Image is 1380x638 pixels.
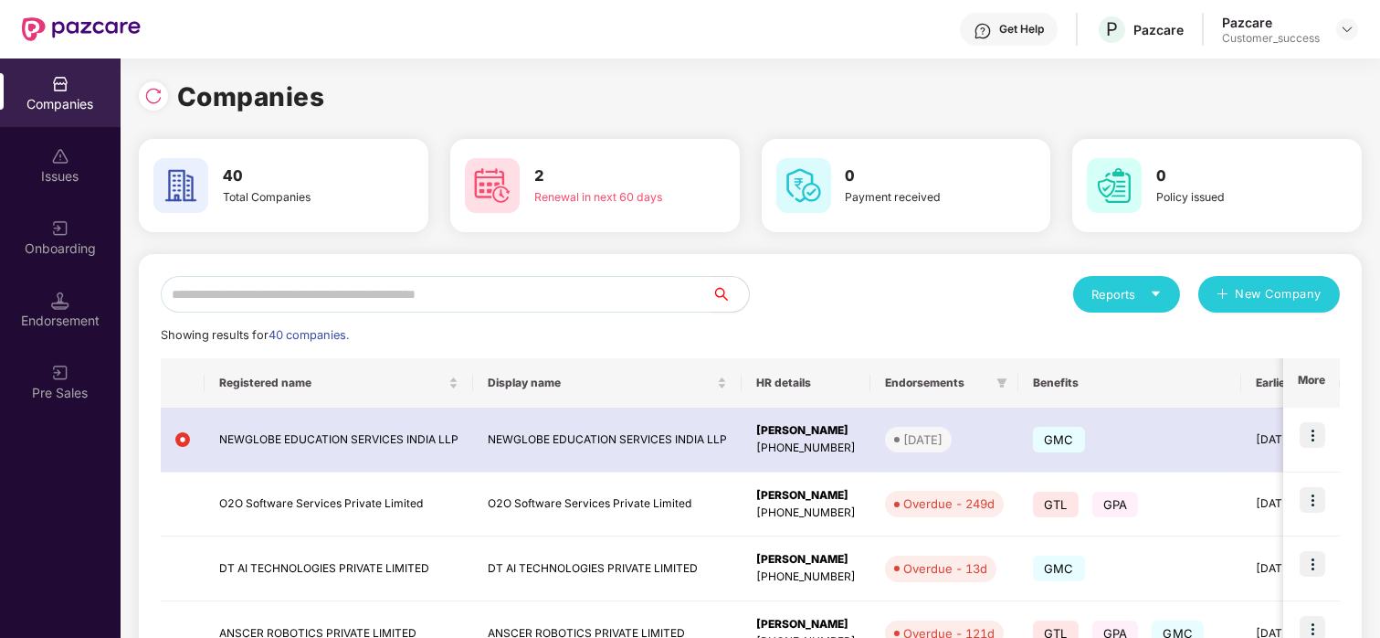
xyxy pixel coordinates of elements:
[205,537,473,601] td: DT AI TECHNOLOGIES PRIVATE LIMITED
[205,408,473,473] td: NEWGLOBE EDUCATION SERVICES INDIA LLP
[974,22,992,40] img: svg+xml;base64,PHN2ZyBpZD0iSGVscC0zMngzMiIgeG1sbnM9Imh0dHA6Ly93d3cudzMub3JnLzIwMDAvc3ZnIiB3aWR0aD...
[1241,408,1359,473] td: [DATE]
[885,376,989,390] span: Endorsements
[1156,165,1301,188] h3: 0
[1033,556,1085,581] span: GMC
[1241,473,1359,537] td: [DATE]
[161,328,349,342] span: Showing results for
[488,376,713,390] span: Display name
[1033,492,1079,517] span: GTL
[711,287,749,302] span: search
[1241,537,1359,601] td: [DATE]
[175,432,190,447] img: svg+xml;base64,PHN2ZyB4bWxucz0iaHR0cDovL3d3dy53My5vcmcvMjAwMC9zdmciIHdpZHRoPSIxMiIgaGVpZ2h0PSIxMi...
[1300,422,1325,448] img: icon
[473,537,742,601] td: DT AI TECHNOLOGIES PRIVATE LIMITED
[1300,487,1325,513] img: icon
[756,505,856,522] div: [PHONE_NUMBER]
[223,188,368,206] div: Total Companies
[1198,276,1340,313] button: plusNew Company
[1133,21,1184,38] div: Pazcare
[1156,188,1301,206] div: Policy issued
[473,408,742,473] td: NEWGLOBE EDUCATION SERVICES INDIA LLP
[177,77,325,117] h1: Companies
[465,158,520,213] img: svg+xml;base64,PHN2ZyB4bWxucz0iaHR0cDovL3d3dy53My5vcmcvMjAwMC9zdmciIHdpZHRoPSI2MCIgaGVpZ2h0PSI2MC...
[534,188,679,206] div: Renewal in next 60 days
[999,22,1044,37] div: Get Help
[51,75,69,93] img: svg+xml;base64,PHN2ZyBpZD0iQ29tcGFuaWVzIiB4bWxucz0iaHR0cDovL3d3dy53My5vcmcvMjAwMC9zdmciIHdpZHRoPS...
[223,165,368,188] h3: 40
[473,473,742,537] td: O2O Software Services Private Limited
[756,422,856,440] div: [PERSON_NAME]
[742,358,870,408] th: HR details
[1150,288,1162,300] span: caret-down
[1222,14,1320,31] div: Pazcare
[756,440,856,457] div: [PHONE_NUMBER]
[846,188,991,206] div: Payment received
[1018,358,1241,408] th: Benefits
[903,431,943,449] div: [DATE]
[51,292,69,310] img: svg+xml;base64,PHN2ZyB3aWR0aD0iMTQuNSIgaGVpZ2h0PSIxNC41IiB2aWV3Qm94PSIwIDAgMTYgMTYiIGZpbGw9Im5vbm...
[903,559,987,578] div: Overdue - 13d
[776,158,831,213] img: svg+xml;base64,PHN2ZyB4bWxucz0iaHR0cDovL3d3dy53My5vcmcvMjAwMC9zdmciIHdpZHRoPSI2MCIgaGVpZ2h0PSI2MC...
[153,158,208,213] img: svg+xml;base64,PHN2ZyB4bWxucz0iaHR0cDovL3d3dy53My5vcmcvMjAwMC9zdmciIHdpZHRoPSI2MCIgaGVpZ2h0PSI2MC...
[996,377,1007,388] span: filter
[1087,158,1142,213] img: svg+xml;base64,PHN2ZyB4bWxucz0iaHR0cDovL3d3dy53My5vcmcvMjAwMC9zdmciIHdpZHRoPSI2MCIgaGVpZ2h0PSI2MC...
[473,358,742,408] th: Display name
[903,494,995,513] div: Overdue - 249d
[22,17,141,41] img: New Pazcare Logo
[1236,285,1322,303] span: New Company
[993,372,1011,394] span: filter
[711,276,750,313] button: search
[205,358,473,408] th: Registered name
[756,569,856,586] div: [PHONE_NUMBER]
[534,165,679,188] h3: 2
[756,551,856,569] div: [PERSON_NAME]
[51,364,69,382] img: svg+xml;base64,PHN2ZyB3aWR0aD0iMjAiIGhlaWdodD0iMjAiIHZpZXdCb3g9IjAgMCAyMCAyMCIgZmlsbD0ibm9uZSIgeG...
[1283,358,1340,408] th: More
[269,328,349,342] span: 40 companies.
[756,487,856,505] div: [PERSON_NAME]
[1300,551,1325,577] img: icon
[1106,18,1118,40] span: P
[1222,31,1320,46] div: Customer_success
[756,616,856,633] div: [PERSON_NAME]
[205,473,473,537] td: O2O Software Services Private Limited
[51,147,69,165] img: svg+xml;base64,PHN2ZyBpZD0iSXNzdWVzX2Rpc2FibGVkIiB4bWxucz0iaHR0cDovL3d3dy53My5vcmcvMjAwMC9zdmciIH...
[846,165,991,188] h3: 0
[1241,358,1359,408] th: Earliest Renewal
[1091,285,1162,303] div: Reports
[1217,288,1228,303] span: plus
[1340,22,1354,37] img: svg+xml;base64,PHN2ZyBpZD0iRHJvcGRvd24tMzJ4MzIiIHhtbG5zPSJodHRwOi8vd3d3LnczLm9yZy8yMDAwL3N2ZyIgd2...
[144,87,163,105] img: svg+xml;base64,PHN2ZyBpZD0iUmVsb2FkLTMyeDMyIiB4bWxucz0iaHR0cDovL3d3dy53My5vcmcvMjAwMC9zdmciIHdpZH...
[51,219,69,238] img: svg+xml;base64,PHN2ZyB3aWR0aD0iMjAiIGhlaWdodD0iMjAiIHZpZXdCb3g9IjAgMCAyMCAyMCIgZmlsbD0ibm9uZSIgeG...
[219,376,445,390] span: Registered name
[1092,492,1139,517] span: GPA
[1033,427,1085,452] span: GMC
